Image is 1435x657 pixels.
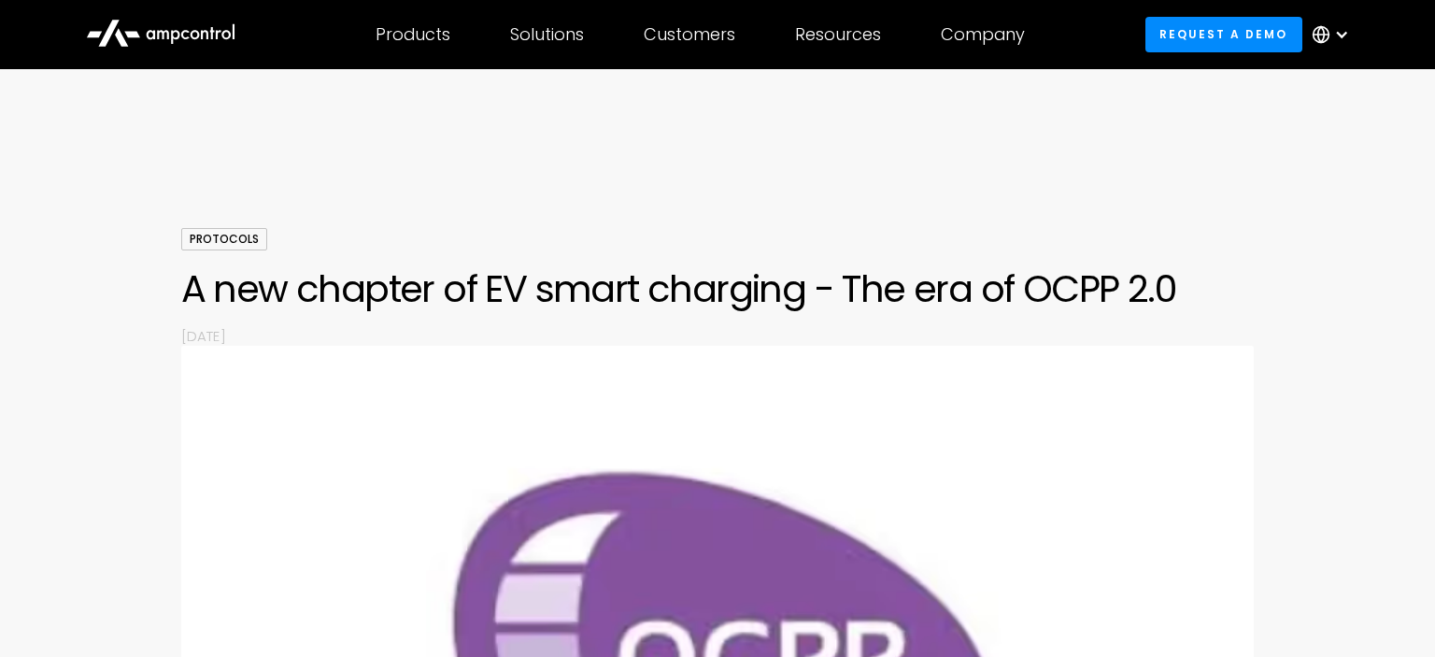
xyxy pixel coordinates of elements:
[181,326,1255,346] p: [DATE]
[941,24,1025,45] div: Company
[181,266,1255,311] h1: A new chapter of EV smart charging - The era of OCPP 2.0
[644,24,735,45] div: Customers
[795,24,881,45] div: Resources
[510,24,584,45] div: Solutions
[376,24,450,45] div: Products
[1145,17,1302,51] a: Request a demo
[181,228,267,250] div: Protocols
